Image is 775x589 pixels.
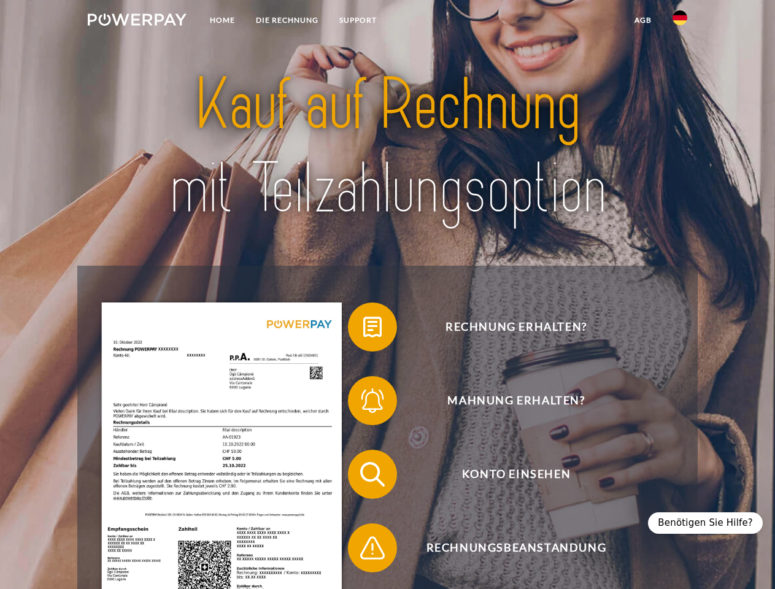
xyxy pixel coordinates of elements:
span: Rechnungsbeanstandung [366,523,666,572]
img: qb_bill.svg [357,312,388,342]
button: Rechnungsbeanstandung [348,523,667,572]
img: logo-powerpay-white.svg [88,13,187,26]
span: Mahnung erhalten? [366,376,666,425]
a: SUPPORT [329,9,387,31]
img: qb_search.svg [357,459,388,490]
button: Rechnung erhalten? [348,302,667,352]
span: Rechnung erhalten? [366,302,666,352]
a: DIE RECHNUNG [245,9,329,31]
img: de [673,10,687,25]
span: Konto einsehen [366,450,666,499]
a: Home [199,9,245,31]
button: Mahnung erhalten? [348,376,667,425]
div: Benötigen Sie Hilfe? [648,512,763,534]
button: Konto einsehen [348,450,667,499]
a: agb [624,9,662,31]
img: qb_bell.svg [357,385,388,416]
img: title-powerpay_de.svg [117,59,658,235]
img: qb_warning.svg [357,533,388,563]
